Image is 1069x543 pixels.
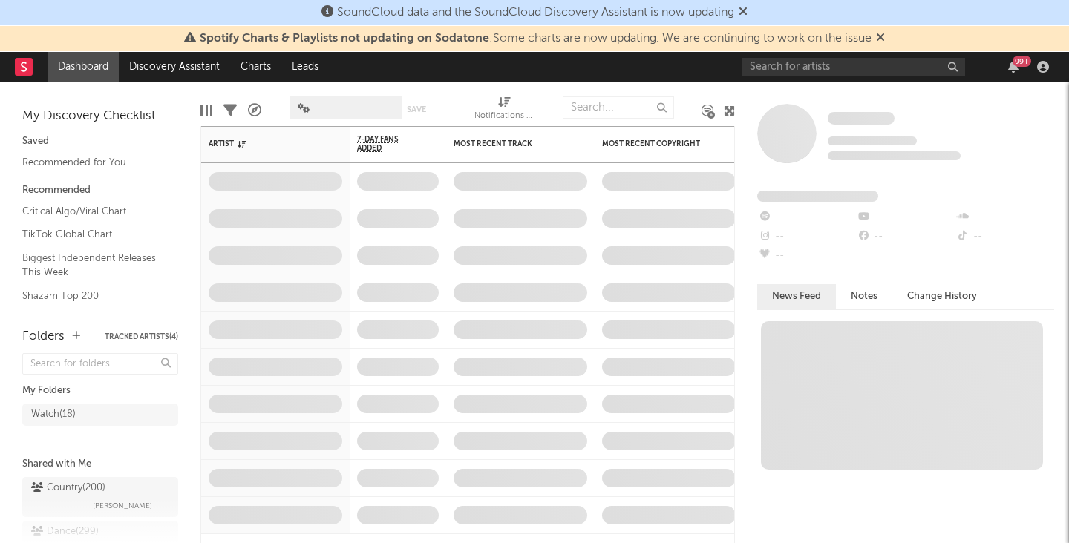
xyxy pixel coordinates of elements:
span: Tracking Since: [DATE] [828,136,917,145]
a: Shazam Top 200 [22,288,163,304]
div: 99 + [1013,56,1031,67]
span: Some Artist [828,112,895,125]
div: Notifications (Artist) [474,89,534,132]
div: -- [955,208,1054,227]
a: Some Artist [828,111,895,126]
span: 0 fans last week [828,151,961,160]
a: Biggest Independent Releases This Week [22,250,163,280]
div: Shared with Me [22,455,178,473]
div: Watch ( 18 ) [31,406,76,424]
a: Leads [281,52,329,82]
div: Most Recent Copyright [602,139,713,148]
button: News Feed [757,284,836,309]
input: Search... [563,96,674,119]
div: -- [757,246,856,266]
span: Fans Added by Platform [757,191,878,202]
div: -- [955,227,1054,246]
button: Save [407,105,426,113]
button: Tracked Artists(4) [105,333,178,340]
div: A&R Pipeline [248,89,261,132]
a: Country(200)[PERSON_NAME] [22,477,178,517]
a: Watch(18) [22,404,178,426]
div: Folders [22,328,65,346]
input: Search for folders... [22,353,178,375]
div: -- [856,227,955,246]
span: [PERSON_NAME] [93,497,152,515]
a: Charts [230,52,281,82]
div: -- [856,208,955,227]
span: : Some charts are now updating. We are continuing to work on the issue [200,33,872,45]
button: Notes [836,284,892,309]
div: Filters [223,89,237,132]
a: TikTok Global Chart [22,226,163,243]
div: Country ( 200 ) [31,479,105,497]
div: Saved [22,133,178,151]
span: Dismiss [876,33,885,45]
div: My Discovery Checklist [22,108,178,125]
button: 99+ [1008,61,1019,73]
div: Artist [209,139,320,148]
span: Dismiss [739,7,748,19]
div: My Folders [22,382,178,400]
a: Dashboard [48,52,119,82]
div: Recommended [22,182,178,200]
button: Change History [892,284,992,309]
div: Most Recent Track [454,139,565,148]
div: -- [757,208,856,227]
span: 7-Day Fans Added [357,135,416,153]
input: Search for artists [742,58,965,76]
a: Discovery Assistant [119,52,230,82]
div: Notifications (Artist) [474,108,534,125]
div: Edit Columns [200,89,212,132]
span: SoundCloud data and the SoundCloud Discovery Assistant is now updating [337,7,734,19]
div: -- [757,227,856,246]
div: Dance ( 299 ) [31,523,99,541]
a: Critical Algo/Viral Chart [22,203,163,220]
a: Recommended for You [22,154,163,171]
span: Spotify Charts & Playlists not updating on Sodatone [200,33,489,45]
